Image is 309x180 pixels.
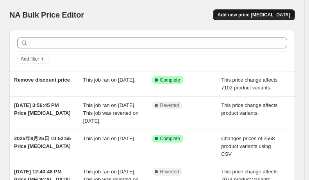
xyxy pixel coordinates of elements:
[221,135,275,157] span: Changes prices of 2568 product variants using CSV
[83,102,139,124] span: This job ran on [DATE]. This job was reverted on [DATE].
[160,135,180,142] span: Complete
[221,102,277,116] span: This price change affects product variants.
[221,77,277,91] span: This price change affects 7102 product variants.
[83,135,136,141] span: This job ran on [DATE].
[160,102,179,109] span: Reverted
[9,11,84,19] span: NA Bulk Price Editor
[14,77,70,83] span: Remove discount price
[14,135,71,149] span: 2025年8月25日 10:52:55 Price [MEDICAL_DATA]
[160,169,179,175] span: Reverted
[17,54,48,64] button: Add filter
[218,12,290,18] span: Add new price [MEDICAL_DATA]
[213,9,295,20] button: Add new price [MEDICAL_DATA]
[160,77,180,83] span: Complete
[14,102,71,116] span: [DATE] 3:56:45 PM Price [MEDICAL_DATA]
[83,77,136,83] span: This job ran on [DATE].
[21,56,39,62] span: Add filter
